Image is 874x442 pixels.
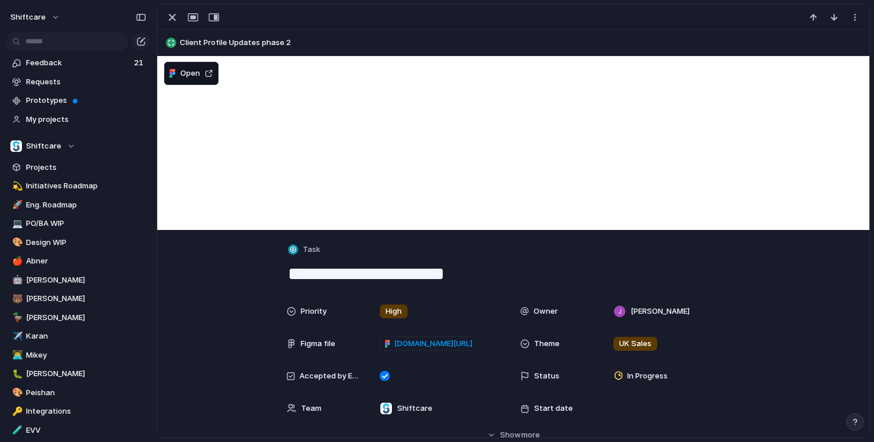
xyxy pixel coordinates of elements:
[26,218,146,229] span: PO/BA WIP
[534,370,560,382] span: Status
[10,406,22,417] button: 🔑
[631,306,690,317] span: [PERSON_NAME]
[26,312,146,324] span: [PERSON_NAME]
[12,198,20,211] div: 🚀
[12,236,20,249] div: 🎨
[534,306,558,317] span: Owner
[6,272,150,289] a: 🤖[PERSON_NAME]
[26,237,146,248] span: Design WIP
[6,92,150,109] a: Prototypes
[6,384,150,402] a: 🎨Peishan
[26,406,146,417] span: Integrations
[26,330,146,342] span: Karan
[619,338,651,350] span: UK Sales
[394,338,472,350] span: [DOMAIN_NAME][URL]
[299,370,361,382] span: Accepted by Engineering
[10,180,22,192] button: 💫
[301,403,321,414] span: Team
[26,350,146,361] span: Mikey
[6,234,150,251] div: 🎨Design WIP
[12,330,20,343] div: ✈️
[12,217,20,231] div: 💻
[6,177,150,195] a: 💫Initiatives Roadmap
[10,387,22,399] button: 🎨
[6,196,150,214] a: 🚀Eng. Roadmap
[26,293,146,304] span: [PERSON_NAME]
[6,215,150,232] a: 💻PO/BA WIP
[180,37,864,49] span: Client Profile Updates phase 2
[12,255,20,268] div: 🍎
[26,95,146,106] span: Prototypes
[26,114,146,125] span: My projects
[303,244,320,255] span: Task
[26,274,146,286] span: [PERSON_NAME]
[26,180,146,192] span: Initiatives Roadmap
[10,312,22,324] button: 🦆
[26,140,61,152] span: Shiftcare
[6,138,150,155] button: Shiftcare
[10,274,22,286] button: 🤖
[5,8,66,27] button: shiftcare
[521,429,540,441] span: more
[12,292,20,306] div: 🐻
[164,62,218,85] button: Open
[386,306,402,317] span: High
[6,290,150,307] a: 🐻[PERSON_NAME]
[6,347,150,364] a: 👨‍💻Mikey
[26,199,146,211] span: Eng. Roadmap
[6,73,150,91] a: Requests
[12,180,20,193] div: 💫
[12,424,20,437] div: 🧪
[26,387,146,399] span: Peishan
[6,365,150,382] a: 🐛[PERSON_NAME]
[301,338,335,350] span: Figma file
[286,242,324,258] button: Task
[180,68,200,79] span: Open
[6,403,150,420] a: 🔑Integrations
[26,162,146,173] span: Projects
[6,309,150,326] a: 🦆[PERSON_NAME]
[26,425,146,436] span: EVV
[6,328,150,345] a: ✈️Karan
[6,111,150,128] a: My projects
[26,57,131,69] span: Feedback
[10,255,22,267] button: 🍎
[10,368,22,380] button: 🐛
[10,199,22,211] button: 🚀
[10,293,22,304] button: 🐻
[12,367,20,381] div: 🐛
[26,368,146,380] span: [PERSON_NAME]
[12,386,20,399] div: 🎨
[10,12,46,23] span: shiftcare
[12,405,20,418] div: 🔑
[134,57,146,69] span: 21
[12,311,20,324] div: 🦆
[26,255,146,267] span: Abner
[26,76,146,88] span: Requests
[162,34,864,52] button: Client Profile Updates phase 2
[10,425,22,436] button: 🧪
[397,403,432,414] span: Shiftcare
[6,159,150,176] a: Projects
[6,252,150,270] a: 🍎Abner
[380,336,476,351] a: [DOMAIN_NAME][URL]
[500,429,521,441] span: Show
[10,330,22,342] button: ✈️
[10,350,22,361] button: 👨‍💻
[6,54,150,72] a: Feedback21
[6,422,150,439] a: 🧪EVV
[12,348,20,362] div: 👨‍💻
[10,218,22,229] button: 💻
